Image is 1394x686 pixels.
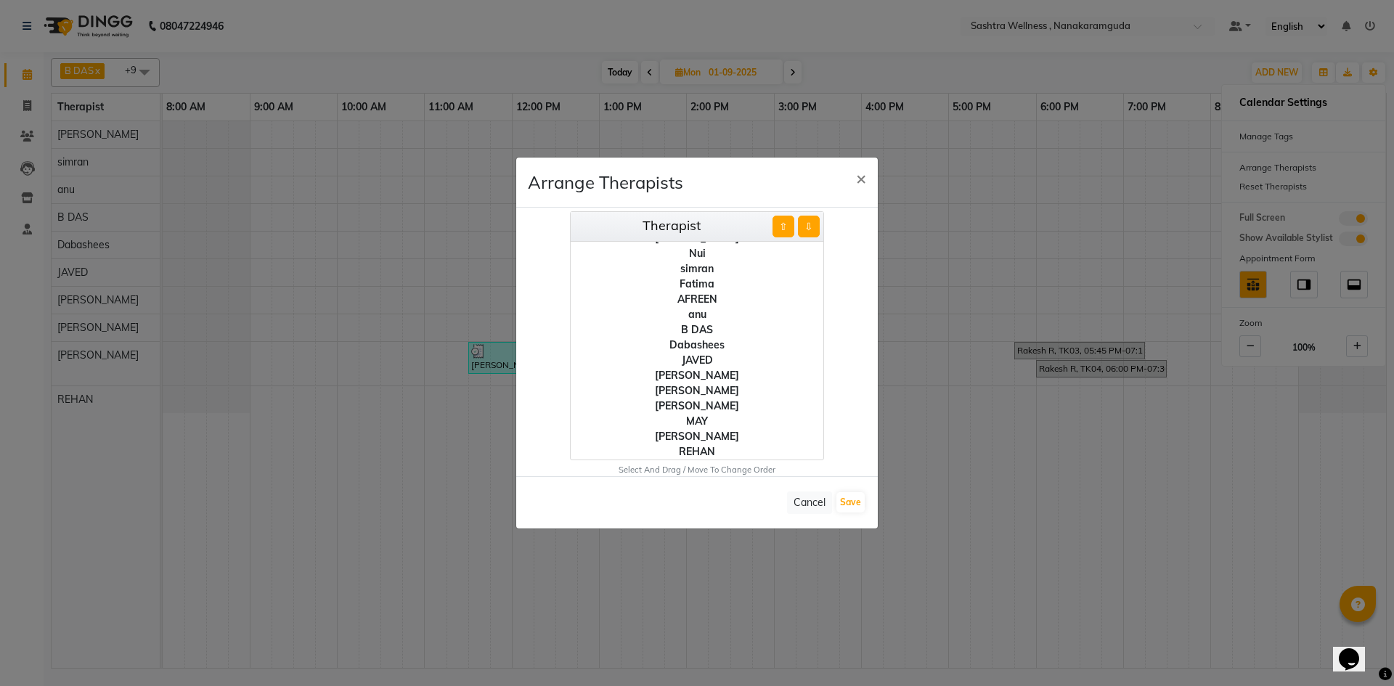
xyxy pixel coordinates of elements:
h4: Arrange Therapists [528,169,683,195]
div: Dabashees [571,338,823,353]
div: Select And Drag / Move To Change Order [516,464,878,476]
div: [PERSON_NAME] [571,368,823,383]
label: Therapist [643,216,701,235]
iframe: chat widget [1333,628,1379,671]
div: B DAS [571,322,823,338]
button: ⇧ [773,216,794,237]
button: Cancel [787,491,832,514]
div: Fatima [571,277,823,292]
div: REHAN [571,444,823,460]
span: × [856,167,866,189]
div: anu [571,307,823,322]
div: AFREEN [571,292,823,307]
button: Close [844,158,878,198]
div: JAVED [571,353,823,368]
button: ⇩ [798,216,820,237]
div: [PERSON_NAME] [571,429,823,444]
div: [PERSON_NAME] [571,399,823,414]
div: Nui [571,246,823,261]
div: MAY [571,414,823,429]
div: [PERSON_NAME] [571,383,823,399]
div: simran [571,261,823,277]
button: Save [836,492,865,513]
